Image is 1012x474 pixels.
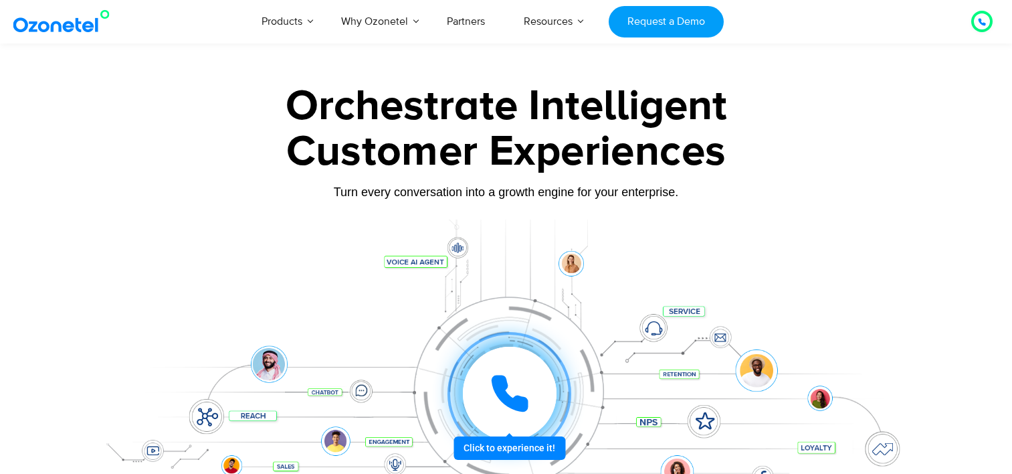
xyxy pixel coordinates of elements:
a: Request a Demo [609,6,723,37]
div: Customer Experiences [88,120,924,184]
div: Orchestrate Intelligent [88,85,924,128]
div: Turn every conversation into a growth engine for your enterprise. [88,185,924,200]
